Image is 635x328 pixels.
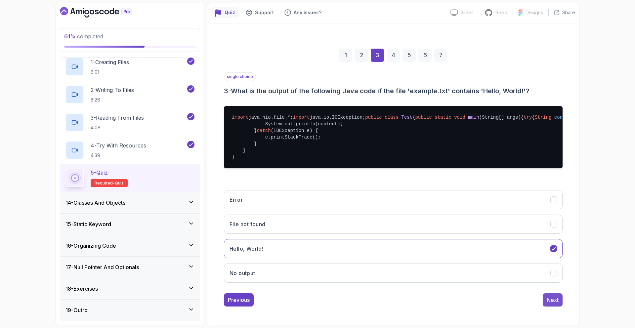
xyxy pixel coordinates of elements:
[562,9,575,16] p: Share
[294,9,321,16] p: Any issues?
[91,152,146,159] p: 4:39
[224,106,563,168] pre: java.nio.file.*; java.io.IOException; { { { Files.readString(Path.of( )); System.out.println(cont...
[365,115,382,120] span: public
[91,69,129,75] p: 6:01
[65,58,194,76] button: 1-Creating Files6:01
[468,115,479,120] span: main
[554,115,574,120] span: content
[65,220,111,228] h3: 15 - Static Keyword
[224,72,256,81] p: single choice
[91,142,146,149] p: 4 - Try With Resources
[60,214,200,235] button: 15-Static Keyword
[65,242,116,250] h3: 16 - Organizing Code
[60,7,147,18] a: Dashboard
[65,113,194,132] button: 3-Reading From Files4:08
[548,9,575,16] button: Share
[115,181,124,186] span: quiz
[479,115,521,120] span: (String[] args)
[65,85,194,104] button: 2-Writing To Files8:26
[255,9,274,16] p: Support
[230,196,243,204] h3: Error
[371,49,384,62] div: 3
[225,9,235,16] p: Quiz
[418,49,432,62] div: 6
[242,7,278,18] button: Support button
[60,300,200,321] button: 19-Outro
[224,86,563,96] h3: 3 - What is the output of the following Java code if the file 'example.txt' contains 'Hello, Worl...
[435,115,451,120] span: static
[454,115,465,120] span: void
[60,278,200,299] button: 18-Exercises
[535,115,551,120] span: String
[91,169,108,177] p: 5 - Quiz
[230,269,255,277] h3: No output
[224,239,563,258] button: Hello, World!
[224,264,563,283] button: No output
[280,7,325,18] button: Feedback button
[230,220,266,228] h3: File not found
[387,49,400,62] div: 4
[64,33,76,40] span: 61 %
[228,296,250,304] div: Previous
[65,141,194,159] button: 4-Try With Resources4:39
[224,215,563,234] button: File not found
[415,115,432,120] span: public
[65,263,139,271] h3: 17 - Null Pointer And Optionals
[230,245,263,253] h3: Hello, World!
[385,115,399,120] span: class
[495,9,507,16] p: Repo
[257,128,271,133] span: catch
[224,190,563,209] button: Error
[91,124,144,131] p: 4:08
[91,114,144,122] p: 3 - Reading From Files
[524,115,532,120] span: try
[91,58,129,66] p: 1 - Creating Files
[91,86,134,94] p: 2 - Writing To Files
[224,293,254,307] button: Previous
[65,306,88,314] h3: 19 - Outro
[339,49,352,62] div: 1
[60,257,200,278] button: 17-Null Pointer And Optionals
[402,115,413,120] span: Test
[65,169,194,187] button: 5-QuizRequired-quiz
[64,33,103,40] span: completed
[65,285,98,293] h3: 18 - Exercises
[434,49,447,62] div: 7
[547,296,559,304] div: Next
[60,192,200,213] button: 14-Classes And Objects
[543,293,563,307] button: Next
[293,115,310,120] span: import
[232,115,248,120] span: import
[355,49,368,62] div: 2
[65,199,125,207] h3: 14 - Classes And Objects
[91,97,134,103] p: 8:26
[211,7,239,18] button: quiz button
[402,49,416,62] div: 5
[460,9,474,16] p: Slides
[526,9,543,16] p: Designs
[95,181,115,186] span: Required-
[60,235,200,256] button: 16-Organizing Code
